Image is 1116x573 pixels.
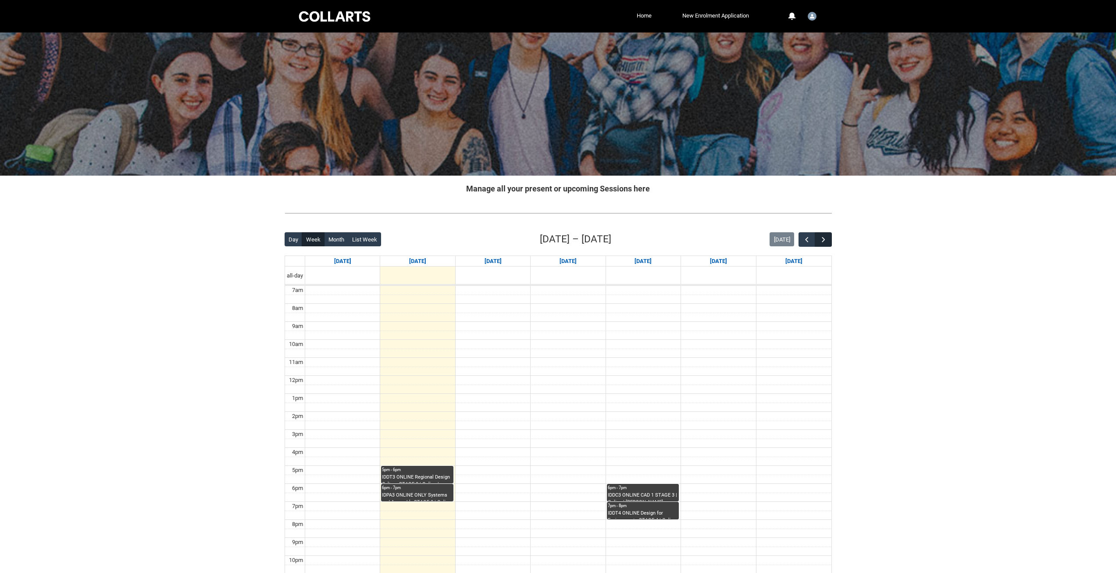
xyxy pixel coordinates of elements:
a: Go to August 10, 2025 [332,256,353,267]
a: New Enrolment Application [680,9,751,22]
div: 3pm [290,430,305,439]
button: Day [285,232,303,246]
div: 9am [290,322,305,331]
a: Go to August 16, 2025 [784,256,804,267]
div: 6pm [290,484,305,493]
div: 7pm [290,502,305,511]
div: 2pm [290,412,305,421]
img: REDU_GREY_LINE [285,209,832,218]
button: Week [302,232,324,246]
div: 4pm [290,448,305,457]
a: Go to August 11, 2025 [407,256,428,267]
div: 6pm - 7pm [382,485,452,491]
div: 10pm [287,556,305,565]
div: 5pm - 6pm [382,467,452,473]
div: 8pm [290,520,305,529]
button: Next Week [815,232,831,247]
div: 6pm - 7pm [608,485,678,491]
a: Go to August 13, 2025 [558,256,578,267]
h2: [DATE] – [DATE] [540,232,611,247]
div: 1pm [290,394,305,403]
div: 7pm - 8pm [608,503,678,509]
div: 12pm [287,376,305,385]
div: IDPA3 ONLINE ONLY Systems and Assembly STAGE 3 | Online | [PERSON_NAME] [382,492,452,501]
div: 9pm [290,538,305,547]
a: Home [635,9,654,22]
a: Go to August 15, 2025 [708,256,729,267]
div: 11am [287,358,305,367]
button: User Profile zhimstedt.7323 [806,8,819,22]
span: all-day [285,271,305,280]
div: IDDT4 ONLINE Design for Environments STAGE 4 | Online | [PERSON_NAME] [608,510,678,519]
a: Go to August 14, 2025 [633,256,653,267]
div: 10am [287,340,305,349]
button: [DATE] [770,232,794,246]
div: IDDC3 ONLINE CAD 1 STAGE 3 | Online | [PERSON_NAME] [608,492,678,501]
img: zhimstedt.7323 [808,12,816,21]
div: 7am [290,286,305,295]
h2: Manage all your present or upcoming Sessions here [285,183,832,195]
button: List Week [348,232,381,246]
div: 5pm [290,466,305,475]
div: 8am [290,304,305,313]
a: Go to August 12, 2025 [483,256,503,267]
div: IDDT3 ONLINE Regional Design Culture STAGE 3 | Online | [PERSON_NAME] [382,474,452,483]
button: Previous Week [799,232,815,247]
button: Month [324,232,348,246]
